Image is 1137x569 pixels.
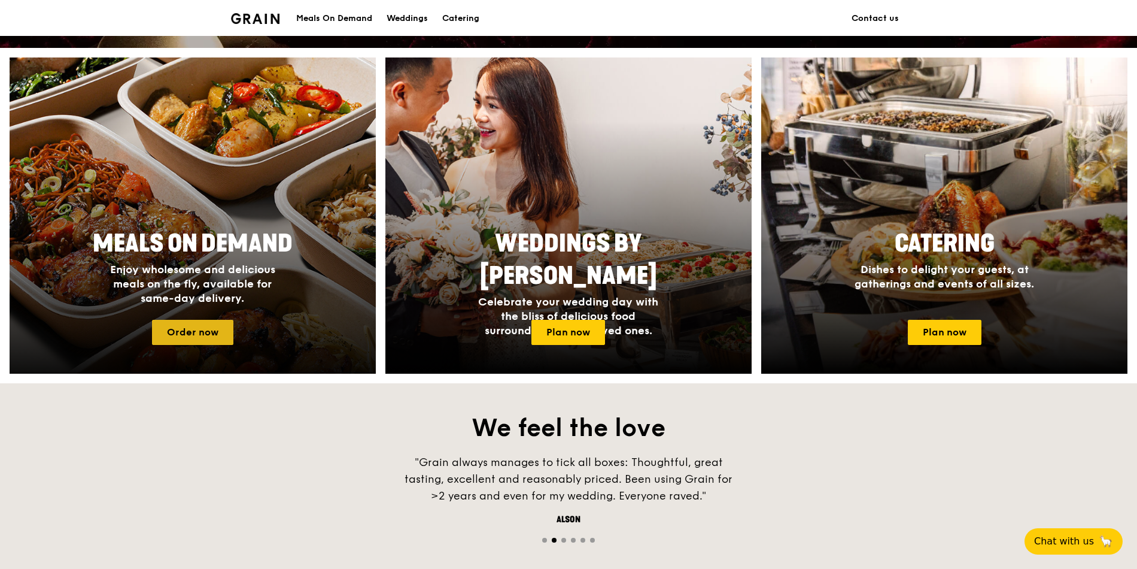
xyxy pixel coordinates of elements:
[1024,528,1123,555] button: Chat with us🦙
[531,320,605,345] a: Plan now
[561,538,566,543] span: Go to slide 3
[385,57,752,374] img: weddings-card.4f3003b8.jpg
[542,538,547,543] span: Go to slide 1
[152,320,233,345] a: Order now
[552,538,557,543] span: Go to slide 2
[387,1,428,37] div: Weddings
[442,1,479,37] div: Catering
[908,320,981,345] a: Plan now
[379,1,435,37] a: Weddings
[385,57,752,374] a: Weddings by [PERSON_NAME]Celebrate your wedding day with the bliss of delicious food surrounded b...
[761,57,1127,374] img: catering-card.e1cfaf3e.jpg
[590,538,595,543] span: Go to slide 6
[580,538,585,543] span: Go to slide 5
[110,263,275,305] span: Enjoy wholesome and delicious meals on the fly, available for same-day delivery.
[389,514,748,526] div: Alson
[93,229,293,258] span: Meals On Demand
[478,295,658,337] span: Celebrate your wedding day with the bliss of delicious food surrounded by your loved ones.
[480,229,657,290] span: Weddings by [PERSON_NAME]
[571,538,576,543] span: Go to slide 4
[296,1,372,37] div: Meals On Demand
[761,57,1127,374] a: CateringDishes to delight your guests, at gatherings and events of all sizes.Plan now
[10,57,376,374] a: Meals On DemandEnjoy wholesome and delicious meals on the fly, available for same-day delivery.Or...
[231,13,279,24] img: Grain
[844,1,906,37] a: Contact us
[855,263,1034,290] span: Dishes to delight your guests, at gatherings and events of all sizes.
[1099,534,1113,549] span: 🦙
[435,1,487,37] a: Catering
[1034,534,1094,549] span: Chat with us
[389,454,748,504] div: "Grain always manages to tick all boxes: Thoughtful, great tasting, excellent and reasonably pric...
[895,229,995,258] span: Catering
